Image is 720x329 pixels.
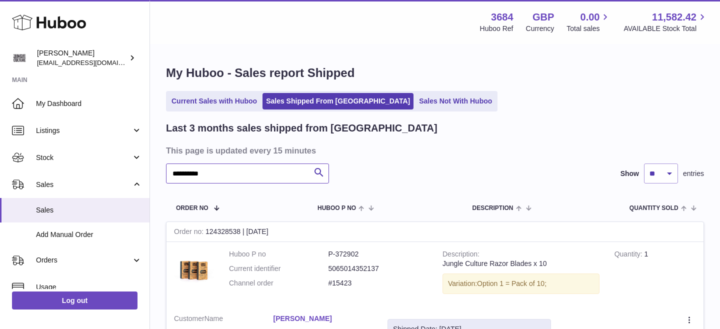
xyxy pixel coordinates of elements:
[683,169,704,178] span: entries
[229,249,328,259] dt: Huboo P no
[328,264,428,273] dd: 5065014352137
[415,93,495,109] a: Sales Not With Huboo
[477,279,546,287] span: Option 1 = Pack of 10;
[166,121,437,135] h2: Last 3 months sales shipped from [GEOGRAPHIC_DATA]
[328,249,428,259] dd: P-372902
[328,278,428,288] dd: #15423
[317,205,356,211] span: Huboo P no
[37,48,127,67] div: [PERSON_NAME]
[566,10,611,33] a: 0.00 Total sales
[526,24,554,33] div: Currency
[532,10,554,24] strong: GBP
[442,259,599,268] div: Jungle Culture Razor Blades x 10
[491,10,513,24] strong: 3684
[36,153,131,162] span: Stock
[36,255,131,265] span: Orders
[174,314,204,322] span: Customer
[37,58,147,66] span: [EMAIL_ADDRESS][DOMAIN_NAME]
[36,282,142,292] span: Usage
[566,24,611,33] span: Total sales
[36,230,142,239] span: Add Manual Order
[36,180,131,189] span: Sales
[262,93,413,109] a: Sales Shipped From [GEOGRAPHIC_DATA]
[623,24,708,33] span: AVAILABLE Stock Total
[166,65,704,81] h1: My Huboo - Sales report Shipped
[36,205,142,215] span: Sales
[480,24,513,33] div: Huboo Ref
[166,145,701,156] h3: This page is updated every 15 minutes
[176,205,208,211] span: Order No
[174,227,205,238] strong: Order no
[652,10,696,24] span: 11,582.42
[168,93,260,109] a: Current Sales with Huboo
[623,10,708,33] a: 11,582.42 AVAILABLE Stock Total
[442,250,479,260] strong: Description
[12,50,27,65] img: theinternationalventure@gmail.com
[229,278,328,288] dt: Channel order
[166,222,703,242] div: 124328538 | [DATE]
[12,291,137,309] a: Log out
[229,264,328,273] dt: Current identifier
[620,169,639,178] label: Show
[607,242,703,306] td: 1
[580,10,600,24] span: 0.00
[442,273,599,294] div: Variation:
[174,249,214,289] img: 36841753442039.jpg
[273,314,373,323] a: [PERSON_NAME]
[472,205,513,211] span: Description
[36,126,131,135] span: Listings
[629,205,678,211] span: Quantity Sold
[174,314,273,326] dt: Name
[614,250,644,260] strong: Quantity
[36,99,142,108] span: My Dashboard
